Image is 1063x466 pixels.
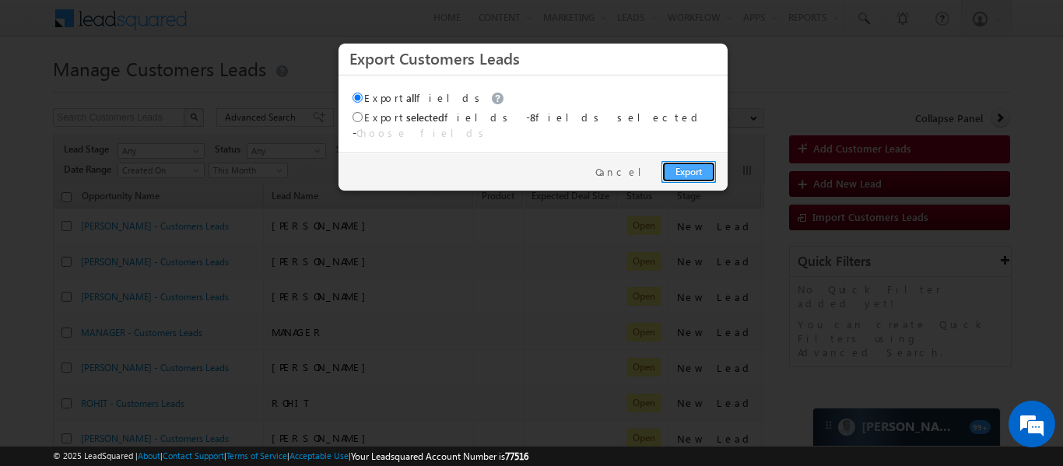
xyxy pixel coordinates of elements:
input: Exportselectedfields [353,112,363,122]
span: Your Leadsquared Account Number is [351,450,528,462]
a: Cancel [595,165,654,179]
a: Choose fields [356,126,489,139]
span: 77516 [505,450,528,462]
h3: Export Customers Leads [349,44,717,72]
a: Acceptable Use [289,450,349,461]
span: © 2025 LeadSquared | | | | | [53,449,528,464]
div: Minimize live chat window [255,8,293,45]
span: - fields selected [526,110,703,124]
em: Start Chat [212,359,282,380]
a: Contact Support [163,450,224,461]
span: selected [406,110,444,124]
img: d_60004797649_company_0_60004797649 [26,82,65,102]
a: Terms of Service [226,450,287,461]
div: Chat with us now [81,82,261,102]
input: Exportallfields [353,93,363,103]
span: all [406,91,416,104]
label: Export fields [353,110,514,124]
label: Export fields [353,91,508,104]
span: - [353,126,489,139]
textarea: Type your message and hit 'Enter' [20,144,284,346]
a: Export [661,161,716,183]
a: About [138,450,160,461]
span: 8 [530,110,535,124]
